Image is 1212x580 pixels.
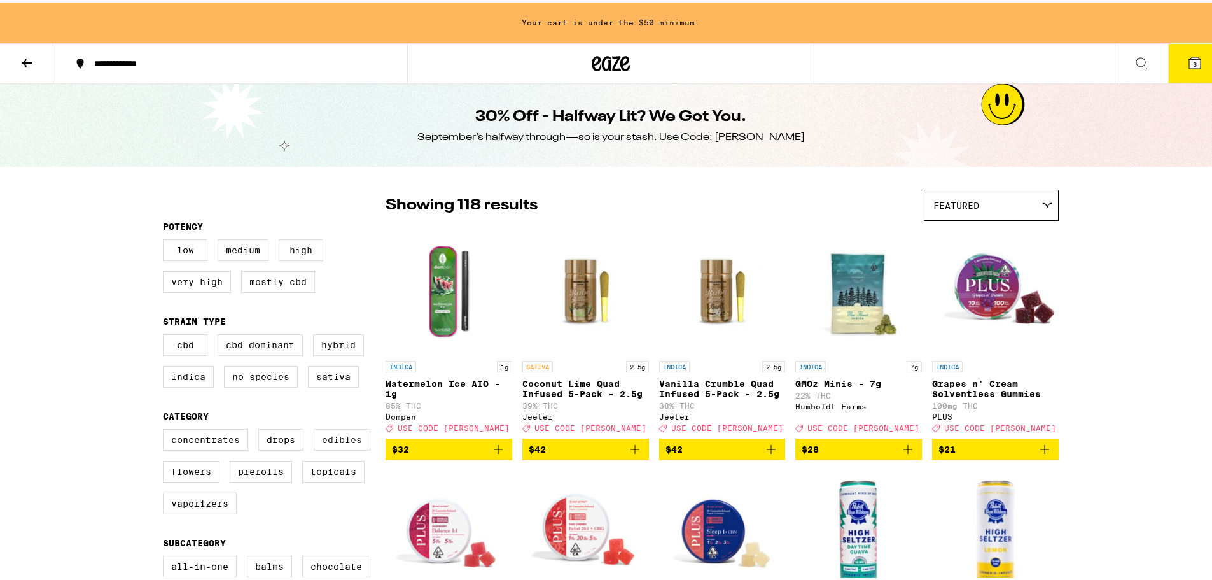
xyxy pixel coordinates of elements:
label: Prerolls [230,458,292,480]
div: Dompen [386,410,512,418]
a: Open page for Grapes n' Cream Solventless Gummies from PLUS [932,225,1059,436]
span: $42 [529,442,546,452]
span: USE CODE [PERSON_NAME] [944,421,1056,430]
span: Hi. Need any help? [8,9,92,19]
p: SATIVA [522,358,553,370]
p: 22% THC [795,389,922,397]
label: Sativa [308,364,359,385]
label: No Species [224,364,298,385]
span: USE CODE [PERSON_NAME] [398,421,510,430]
img: Dompen - Watermelon Ice AIO - 1g [386,225,512,352]
legend: Subcategory [163,535,226,546]
span: Featured [933,198,979,208]
legend: Potency [163,219,203,229]
button: Add to bag [659,436,786,458]
p: INDICA [795,358,826,370]
span: USE CODE [PERSON_NAME] [807,421,919,430]
p: Coconut Lime Quad Infused 5-Pack - 2.5g [522,376,649,397]
a: Open page for Coconut Lime Quad Infused 5-Pack - 2.5g from Jeeter [522,225,649,436]
label: All-In-One [163,553,237,575]
label: Medium [218,237,268,258]
label: CBD Dominant [218,332,303,353]
p: Vanilla Crumble Quad Infused 5-Pack - 2.5g [659,376,786,397]
p: 100mg THC [932,399,1059,407]
div: Humboldt Farms [795,400,922,408]
label: Vaporizers [163,490,237,512]
p: Grapes n' Cream Solventless Gummies [932,376,1059,397]
label: Edibles [314,427,370,448]
p: 2.5g [762,358,785,370]
img: Humboldt Farms - GMOz Minis - 7g [795,225,922,352]
p: 39% THC [522,399,649,407]
p: GMOz Minis - 7g [795,376,922,386]
label: CBD [163,332,207,353]
span: $42 [665,442,683,452]
p: 7g [907,358,922,370]
legend: Strain Type [163,314,226,324]
div: Jeeter [659,410,786,418]
img: Jeeter - Coconut Lime Quad Infused 5-Pack - 2.5g [522,225,649,352]
label: Mostly CBD [241,269,315,290]
span: 3 [1193,58,1197,66]
label: Chocolate [302,553,370,575]
label: High [279,237,323,258]
div: PLUS [932,410,1059,418]
p: INDICA [659,358,690,370]
p: 2.5g [626,358,649,370]
p: Watermelon Ice AIO - 1g [386,376,512,397]
label: Concentrates [163,427,248,448]
h1: 30% Off - Halfway Lit? We Got You. [475,104,746,125]
a: Open page for GMOz Minis - 7g from Humboldt Farms [795,225,922,436]
span: USE CODE [PERSON_NAME] [534,421,646,430]
span: $32 [392,442,409,452]
label: Hybrid [313,332,364,353]
a: Open page for Watermelon Ice AIO - 1g from Dompen [386,225,512,436]
legend: Category [163,409,209,419]
span: $28 [802,442,819,452]
a: Open page for Vanilla Crumble Quad Infused 5-Pack - 2.5g from Jeeter [659,225,786,436]
span: USE CODE [PERSON_NAME] [671,421,783,430]
button: Add to bag [386,436,512,458]
p: Showing 118 results [386,192,538,214]
div: Jeeter [522,410,649,418]
button: Add to bag [522,436,649,458]
button: Add to bag [795,436,922,458]
label: Topicals [302,458,365,480]
label: Flowers [163,458,219,480]
img: Jeeter - Vanilla Crumble Quad Infused 5-Pack - 2.5g [659,225,786,352]
p: 85% THC [386,399,512,407]
label: Drops [258,427,303,448]
img: PLUS - Grapes n' Cream Solventless Gummies [932,225,1059,352]
span: $21 [938,442,956,452]
label: Indica [163,364,214,385]
button: Add to bag [932,436,1059,458]
p: 1g [497,358,512,370]
label: Balms [247,553,292,575]
p: INDICA [932,358,963,370]
div: September’s halfway through—so is your stash. Use Code: [PERSON_NAME] [417,128,805,142]
label: Low [163,237,207,258]
p: INDICA [386,358,416,370]
label: Very High [163,269,231,290]
p: 38% THC [659,399,786,407]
